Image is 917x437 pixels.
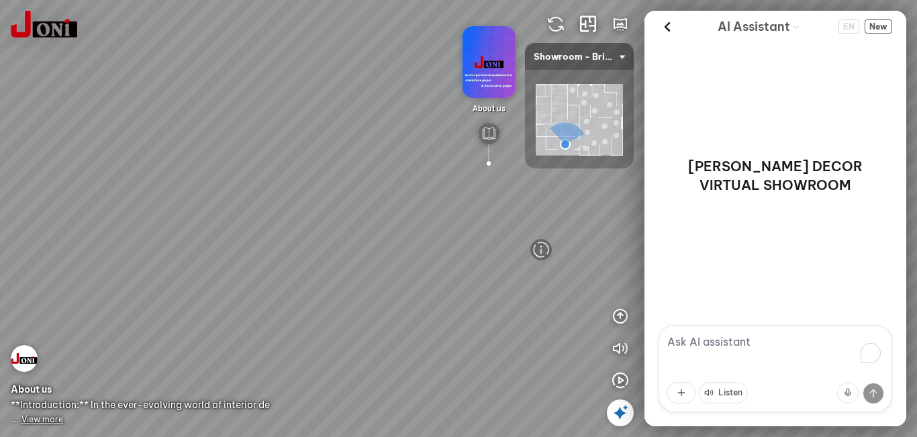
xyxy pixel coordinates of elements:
[838,19,859,34] button: Change language
[659,325,892,412] textarea: To enrich screen reader interactions, please activate Accessibility in Grammarly extension settings
[536,84,623,156] img: MB_Showroom_Jon_JRZZ7CPKZ2P.png
[11,413,63,425] span: ...
[865,19,892,34] span: New
[21,414,63,424] span: View more
[534,43,625,70] span: Showroom - Bright
[838,19,859,34] span: EN
[11,345,38,372] img: joni_WA4YW3LARTUE.jpg
[478,123,499,144] img: knowleadknowled_TEZEJ2UPEHF3.svg
[11,11,77,38] img: logo
[865,19,892,34] button: New Chat
[661,157,890,195] p: [PERSON_NAME] DECOR VIRTUAL SHOWROOM
[462,26,516,98] img: Joni_decor_avat_WAD9JVYNDHF3.gif
[699,382,748,403] button: Listen
[548,16,564,32] img: logo
[718,17,790,36] span: AI Assistant
[473,103,505,113] span: About us
[718,16,801,37] div: AI Guide options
